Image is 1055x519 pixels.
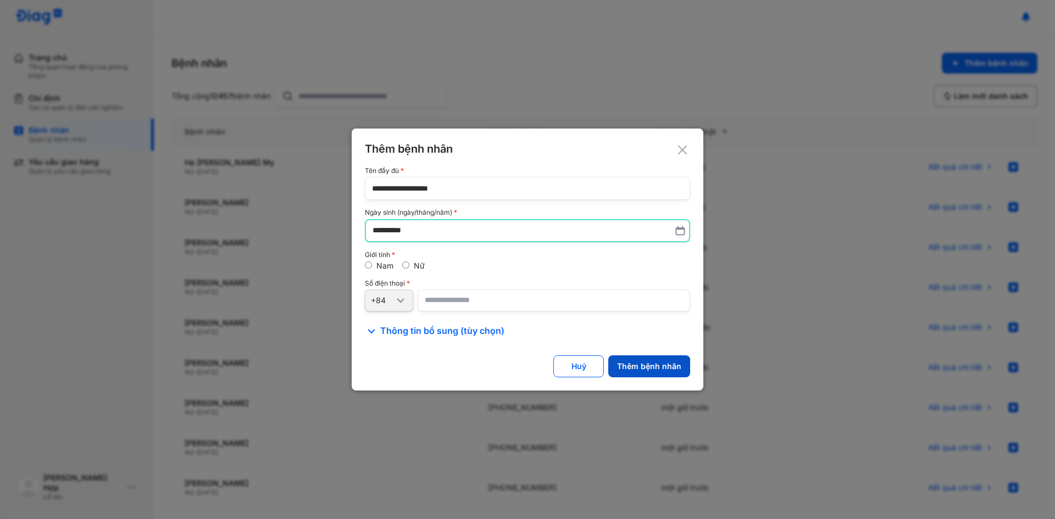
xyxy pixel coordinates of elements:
button: Huỷ [553,355,604,377]
div: Số điện thoại [365,280,690,287]
button: Thêm bệnh nhân [608,355,690,377]
div: +84 [371,295,394,305]
label: Nữ [414,261,425,270]
div: Ngày sinh (ngày/tháng/năm) [365,209,690,216]
div: Giới tính [365,251,690,259]
div: Thêm bệnh nhân [365,142,690,156]
label: Nam [376,261,393,270]
span: Thông tin bổ sung (tùy chọn) [380,325,504,338]
div: Thêm bệnh nhân [617,361,681,371]
div: Tên đầy đủ [365,167,690,175]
